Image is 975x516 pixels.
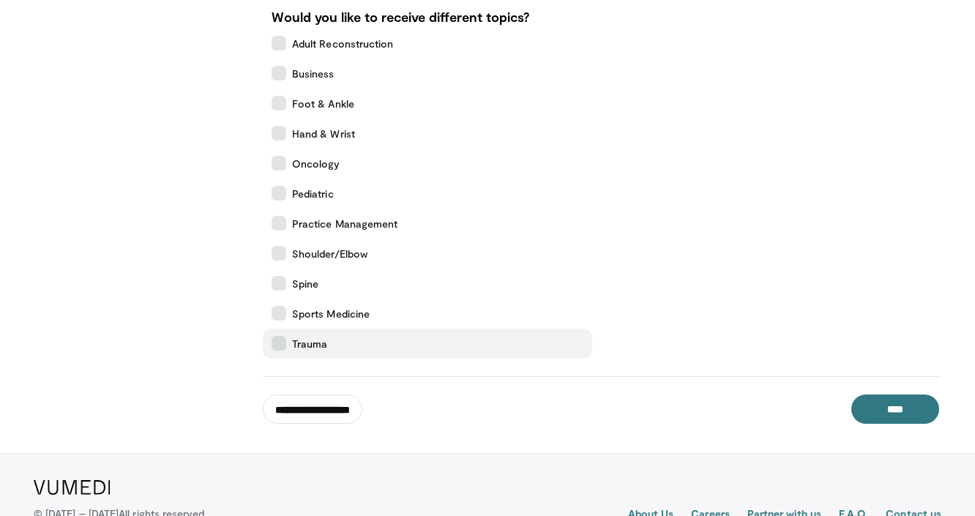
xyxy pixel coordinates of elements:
span: Adult Reconstruction [292,36,393,51]
span: Sports Medicine [292,306,370,321]
span: Spine [292,276,318,291]
span: Trauma [292,336,327,351]
span: Oncology [292,156,340,171]
span: Hand & Wrist [292,126,355,141]
strong: Would you like to receive different topics? [272,9,529,25]
span: Business [292,66,335,81]
span: Shoulder/Elbow [292,246,367,261]
span: Pediatric [292,186,334,201]
span: Practice Management [292,216,397,231]
img: VuMedi Logo [34,480,111,495]
span: Foot & Ankle [292,96,354,111]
